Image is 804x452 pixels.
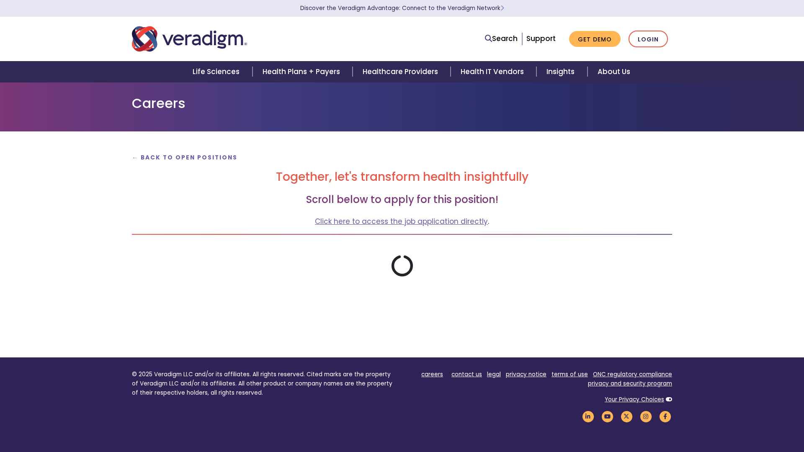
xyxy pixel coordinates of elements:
[569,31,621,47] a: Get Demo
[132,216,672,227] p: .
[132,95,672,111] h1: Careers
[526,33,556,44] a: Support
[487,370,501,378] a: legal
[485,33,518,44] a: Search
[132,194,672,206] h3: Scroll below to apply for this position!
[536,61,587,82] a: Insights
[581,412,595,420] a: Veradigm LinkedIn Link
[451,370,482,378] a: contact us
[600,412,614,420] a: Veradigm YouTube Link
[451,61,536,82] a: Health IT Vendors
[353,61,451,82] a: Healthcare Providers
[551,370,588,378] a: terms of use
[132,370,396,397] p: © 2025 Veradigm LLC and/or its affiliates. All rights reserved. Cited marks are the property of V...
[605,395,664,403] a: Your Privacy Choices
[132,154,237,162] a: ← Back to Open Positions
[639,412,653,420] a: Veradigm Instagram Link
[658,412,672,420] a: Veradigm Facebook Link
[132,170,672,184] h2: Together, let's transform health insightfully
[593,370,672,378] a: ONC regulatory compliance
[253,61,353,82] a: Health Plans + Payers
[132,25,247,53] img: Veradigm logo
[629,31,668,48] a: Login
[588,61,640,82] a: About Us
[421,370,443,378] a: careers
[183,61,252,82] a: Life Sciences
[588,380,672,388] a: privacy and security program
[300,4,504,12] a: Discover the Veradigm Advantage: Connect to the Veradigm NetworkLearn More
[315,216,488,226] a: Click here to access the job application directly
[506,370,546,378] a: privacy notice
[500,4,504,12] span: Learn More
[619,412,634,420] a: Veradigm Twitter Link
